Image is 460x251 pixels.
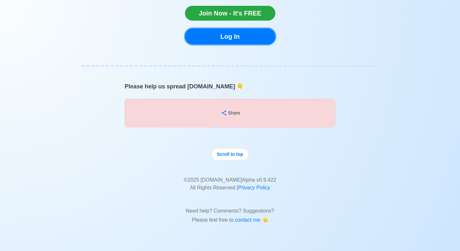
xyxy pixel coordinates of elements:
[185,6,275,21] a: Join Now - It's FREE
[262,217,268,223] span: point
[211,148,249,161] button: Scroll to top
[125,82,335,94] p: Please help us spread [DOMAIN_NAME]
[237,83,244,90] span: point
[129,168,331,192] p: © 2025 [DOMAIN_NAME] Alpha v 0.9.422 All Rights Reserved |
[214,107,245,119] button: Share
[185,28,275,45] a: Log In
[235,217,262,223] span: contact me
[238,185,270,190] a: Privacy Policy
[129,199,331,215] p: Need help? Comments? Suggestions?
[129,216,331,224] p: Please feel free to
